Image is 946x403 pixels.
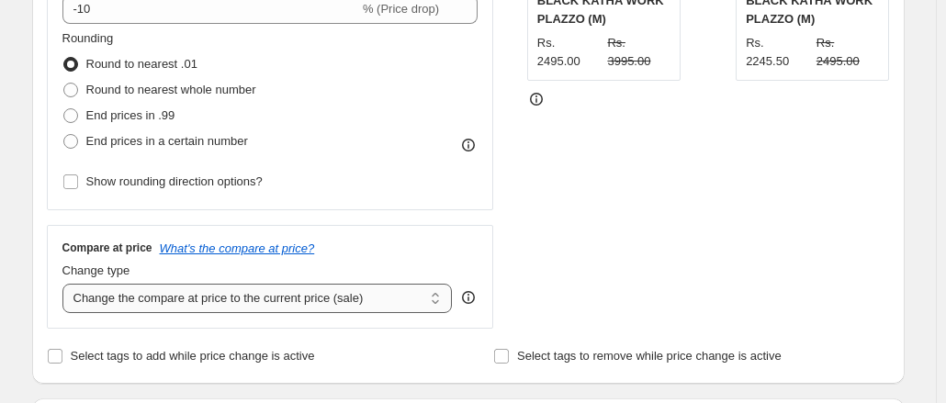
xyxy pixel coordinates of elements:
span: Round to nearest whole number [86,83,256,96]
span: End prices in .99 [86,108,175,122]
div: Rs. 2245.50 [746,34,809,71]
span: Select tags to add while price change is active [71,349,315,363]
span: Select tags to remove while price change is active [517,349,782,363]
span: End prices in a certain number [86,134,248,148]
span: % (Price drop) [363,2,439,16]
div: Rs. 2495.00 [537,34,601,71]
strike: Rs. 3995.00 [607,34,670,71]
span: Round to nearest .01 [86,57,197,71]
span: Rounding [62,31,114,45]
span: Change type [62,263,130,277]
strike: Rs. 2495.00 [816,34,880,71]
h3: Compare at price [62,241,152,255]
div: help [459,288,478,307]
button: What's the compare at price? [160,241,315,255]
span: Show rounding direction options? [86,174,263,188]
